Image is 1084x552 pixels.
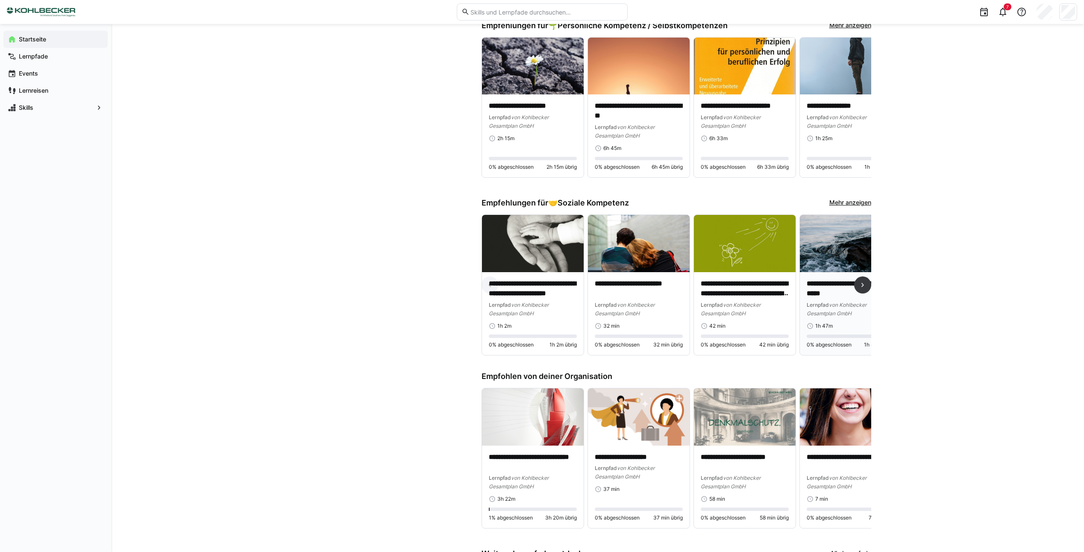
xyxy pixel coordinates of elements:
[482,388,584,446] img: image
[800,38,902,95] img: image
[807,302,829,308] span: Lernpfad
[489,475,549,490] span: von Kohlbecker Gesamtplan GmbH
[497,323,511,329] span: 1h 2m
[548,21,728,30] div: 🌱
[588,215,690,272] img: image
[558,21,728,30] span: Persönliche Kompetenz / Selbstkompetenzen
[595,341,640,348] span: 0% abgeschlossen
[595,124,617,130] span: Lernpfad
[807,475,867,490] span: von Kohlbecker Gesamtplan GmbH
[701,114,761,129] span: von Kohlbecker Gesamtplan GmbH
[588,388,690,446] img: image
[709,496,725,502] span: 58 min
[653,514,683,521] span: 37 min übrig
[489,341,534,348] span: 0% abgeschlossen
[1006,4,1009,9] span: 7
[489,302,549,317] span: von Kohlbecker Gesamtplan GmbH
[759,341,789,348] span: 42 min übrig
[807,514,852,521] span: 0% abgeschlossen
[760,514,789,521] span: 58 min übrig
[489,514,533,521] span: 1% abgeschlossen
[869,514,895,521] span: 7 min übrig
[548,198,629,208] div: 🤝
[603,323,620,329] span: 32 min
[807,114,867,129] span: von Kohlbecker Gesamtplan GmbH
[694,215,796,272] img: image
[470,8,623,16] input: Skills und Lernpfade durchsuchen…
[807,164,852,170] span: 0% abgeschlossen
[489,114,511,120] span: Lernpfad
[558,198,629,208] span: Soziale Kompetenz
[807,302,867,317] span: von Kohlbecker Gesamtplan GmbH
[595,514,640,521] span: 0% abgeschlossen
[701,114,723,120] span: Lernpfad
[701,302,723,308] span: Lernpfad
[829,198,871,208] a: Mehr anzeigen
[497,135,514,142] span: 2h 15m
[800,215,902,272] img: image
[595,164,640,170] span: 0% abgeschlossen
[595,465,655,480] span: von Kohlbecker Gesamtplan GmbH
[807,114,829,120] span: Lernpfad
[482,198,629,208] h3: Empfehlungen für
[864,164,895,170] span: 1h 25m übrig
[489,302,511,308] span: Lernpfad
[829,21,871,30] a: Mehr anzeigen
[815,135,832,142] span: 1h 25m
[652,164,683,170] span: 6h 45m übrig
[815,496,828,502] span: 7 min
[709,323,726,329] span: 42 min
[701,341,746,348] span: 0% abgeschlossen
[694,388,796,446] img: image
[549,341,577,348] span: 1h 2m übrig
[864,341,895,348] span: 1h 47m übrig
[595,465,617,471] span: Lernpfad
[595,124,655,139] span: von Kohlbecker Gesamtplan GmbH
[701,164,746,170] span: 0% abgeschlossen
[603,145,621,152] span: 6h 45m
[701,475,761,490] span: von Kohlbecker Gesamtplan GmbH
[653,341,683,348] span: 32 min übrig
[701,475,723,481] span: Lernpfad
[489,164,534,170] span: 0% abgeschlossen
[709,135,728,142] span: 6h 33m
[807,475,829,481] span: Lernpfad
[482,372,871,381] h3: Empfohlen von deiner Organisation
[546,164,577,170] span: 2h 15m übrig
[489,114,549,129] span: von Kohlbecker Gesamtplan GmbH
[482,215,584,272] img: image
[482,21,728,30] h3: Empfehlungen für
[757,164,789,170] span: 6h 33m übrig
[545,514,577,521] span: 3h 20m übrig
[815,323,833,329] span: 1h 47m
[701,302,761,317] span: von Kohlbecker Gesamtplan GmbH
[701,514,746,521] span: 0% abgeschlossen
[489,475,511,481] span: Lernpfad
[807,341,852,348] span: 0% abgeschlossen
[588,38,690,95] img: image
[694,38,796,95] img: image
[603,486,620,493] span: 37 min
[800,388,902,446] img: image
[595,302,655,317] span: von Kohlbecker Gesamtplan GmbH
[595,302,617,308] span: Lernpfad
[482,38,584,95] img: image
[497,496,515,502] span: 3h 22m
